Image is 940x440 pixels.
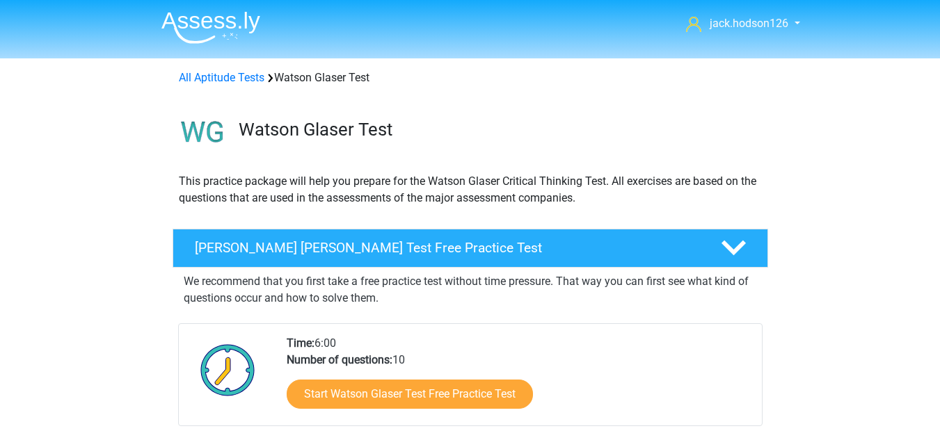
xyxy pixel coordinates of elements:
[161,11,260,44] img: Assessly
[179,173,762,206] p: This practice package will help you prepare for the Watson Glaser Critical Thinking Test. All exe...
[680,15,790,32] a: jack.hodson126
[710,17,788,30] span: jack.hodson126
[173,70,767,86] div: Watson Glaser Test
[173,103,232,162] img: watson glaser test
[195,240,699,256] h4: [PERSON_NAME] [PERSON_NAME] Test Free Practice Test
[287,336,314,350] b: Time:
[184,273,757,307] p: We recommend that you first take a free practice test without time pressure. That way you can fir...
[287,353,392,366] b: Number of questions:
[193,335,263,405] img: Clock
[179,71,264,84] a: All Aptitude Tests
[167,229,774,268] a: [PERSON_NAME] [PERSON_NAME] Test Free Practice Test
[287,380,533,409] a: Start Watson Glaser Test Free Practice Test
[239,119,757,140] h3: Watson Glaser Test
[276,335,761,425] div: 6:00 10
